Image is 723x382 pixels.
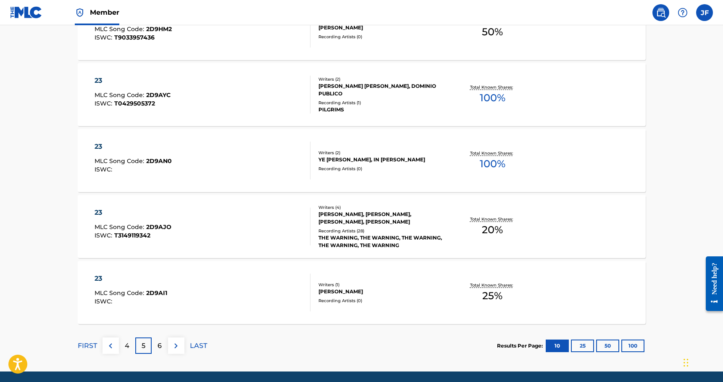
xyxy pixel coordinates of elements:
div: Writers ( 4 ) [318,204,445,211]
p: Results Per Page: [497,342,545,350]
span: MLC Song Code : [95,223,146,231]
div: Writers ( 2 ) [318,150,445,156]
a: 23MLC Song Code:2D9AI1ISWC:Writers (1)[PERSON_NAME]Recording Artists (0)Total Known Shares:25% [78,261,646,324]
div: THE WARNING, THE WARNING, THE WARNING, THE WARNING, THE WARNING [318,234,445,249]
span: 100 % [480,90,505,105]
div: [PERSON_NAME] [318,288,445,295]
span: 2D9AJO [146,223,171,231]
div: Help [674,4,691,21]
button: 50 [596,340,619,352]
p: 6 [158,341,162,351]
a: 23MLC Song Code:2D9AN0ISWC:Writers (2)YE [PERSON_NAME], IN [PERSON_NAME]Recording Artists (0)Tota... [78,129,646,192]
div: 23 [95,76,171,86]
span: T3149119342 [114,232,150,239]
button: 100 [621,340,644,352]
a: 23MLC Song Code:2D9AJOISWC:T3149119342Writers (4)[PERSON_NAME], [PERSON_NAME], [PERSON_NAME], [PE... [78,195,646,258]
span: MLC Song Code : [95,91,146,99]
div: User Menu [696,4,713,21]
iframe: Resource Center [699,248,723,320]
p: Total Known Shares: [470,84,515,90]
p: Total Known Shares: [470,216,515,222]
span: 2D9HM2 [146,25,172,33]
p: 5 [142,341,145,351]
button: 25 [571,340,594,352]
span: 2D9AI1 [146,289,167,297]
div: Recording Artists ( 0 ) [318,166,445,172]
span: ISWC : [95,166,114,173]
p: Total Known Shares: [470,150,515,156]
img: MLC Logo [10,6,42,18]
div: 23 [95,208,171,218]
span: T9033957436 [114,34,155,41]
span: ISWC : [95,232,114,239]
img: search [656,8,666,18]
p: 4 [125,341,129,351]
span: 50 % [482,24,503,40]
p: FIRST [78,341,97,351]
div: Writers ( 2 ) [318,76,445,82]
span: 2D9AN0 [146,157,172,165]
button: 10 [546,340,569,352]
div: Recording Artists ( 1 ) [318,100,445,106]
span: 20 % [482,222,503,237]
div: 23 [95,274,167,284]
p: Total Known Shares: [470,282,515,288]
div: 23 [95,142,172,152]
div: Recording Artists ( 0 ) [318,34,445,40]
span: ISWC : [95,34,114,41]
span: T0429505372 [114,100,155,107]
div: [PERSON_NAME] [318,24,445,32]
img: Top Rightsholder [75,8,85,18]
span: Member [90,8,119,17]
span: ISWC : [95,100,114,107]
div: PILGRIMS [318,106,445,113]
span: MLC Song Code : [95,289,146,297]
a: Public Search [652,4,669,21]
div: [PERSON_NAME], [PERSON_NAME], [PERSON_NAME], [PERSON_NAME] [318,211,445,226]
div: Writers ( 1 ) [318,282,445,288]
span: 100 % [480,156,505,171]
div: Drag [684,350,689,375]
div: Recording Artists ( 28 ) [318,228,445,234]
img: right [171,341,181,351]
span: ISWC : [95,298,114,305]
p: LAST [190,341,207,351]
span: 2D9AYC [146,91,171,99]
div: YE [PERSON_NAME], IN [PERSON_NAME] [318,156,445,163]
span: MLC Song Code : [95,25,146,33]
img: help [678,8,688,18]
div: [PERSON_NAME] [PERSON_NAME], DOMINIO PUBLICO [318,82,445,97]
iframe: Chat Widget [681,342,723,382]
div: Recording Artists ( 0 ) [318,298,445,304]
span: 25 % [482,288,502,303]
span: MLC Song Code : [95,157,146,165]
a: 23MLC Song Code:2D9AYCISWC:T0429505372Writers (2)[PERSON_NAME] [PERSON_NAME], DOMINIO PUBLICOReco... [78,63,646,126]
img: left [105,341,116,351]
